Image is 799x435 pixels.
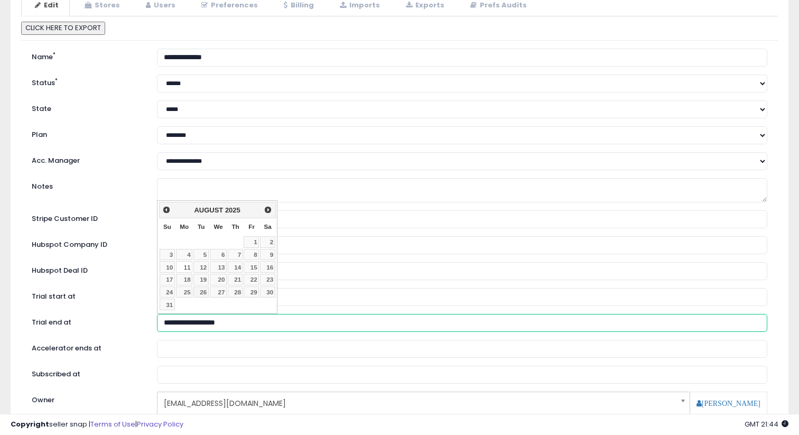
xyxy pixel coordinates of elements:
[260,261,275,273] a: 16
[24,49,149,62] label: Name
[24,100,149,114] label: State
[244,236,259,248] a: 1
[160,299,175,310] a: 31
[160,249,175,261] a: 3
[248,223,255,230] span: Friday
[228,274,243,285] a: 21
[244,249,259,261] a: 8
[264,223,271,230] span: Saturday
[24,126,149,140] label: Plan
[260,286,275,298] a: 30
[24,75,149,88] label: Status
[244,274,259,285] a: 22
[21,22,105,35] button: CLICK HERE TO EXPORT
[210,274,227,285] a: 20
[228,261,243,273] a: 14
[225,206,240,214] span: 2025
[228,249,243,261] a: 7
[260,274,275,285] a: 23
[24,340,149,354] label: Accelerator ends at
[193,249,209,261] a: 5
[244,261,259,273] a: 15
[262,203,274,216] a: Next
[11,420,183,430] div: seller snap | |
[24,314,149,328] label: Trial end at
[11,419,49,429] strong: Copyright
[24,288,149,302] label: Trial start at
[228,286,243,298] a: 28
[160,261,175,273] a: 10
[24,366,149,380] label: Subscribed at
[176,274,193,285] a: 18
[194,206,223,214] span: August
[160,286,175,298] a: 24
[264,206,272,214] span: Next
[162,206,171,214] span: Prev
[32,395,54,405] label: Owner
[176,286,193,298] a: 25
[198,223,205,230] span: Tuesday
[24,236,149,250] label: Hubspot Company ID
[137,419,183,429] a: Privacy Policy
[231,223,239,230] span: Thursday
[193,286,209,298] a: 26
[160,274,175,285] a: 17
[213,223,222,230] span: Wednesday
[176,249,193,261] a: 4
[193,261,209,273] a: 12
[24,262,149,276] label: Hubspot Deal ID
[90,419,135,429] a: Terms of Use
[180,223,189,230] span: Monday
[164,394,670,412] span: [EMAIL_ADDRESS][DOMAIN_NAME]
[696,400,760,407] a: [PERSON_NAME]
[163,223,171,230] span: Sunday
[210,286,227,298] a: 27
[260,249,275,261] a: 9
[260,236,275,248] a: 2
[161,203,173,216] a: Prev
[210,261,227,273] a: 13
[244,286,259,298] a: 29
[176,261,193,273] a: 11
[745,419,788,429] span: 2025-08-11 21:44 GMT
[24,178,149,192] label: Notes
[24,152,149,166] label: Acc. Manager
[193,274,209,285] a: 19
[24,210,149,224] label: Stripe Customer ID
[210,249,227,261] a: 6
